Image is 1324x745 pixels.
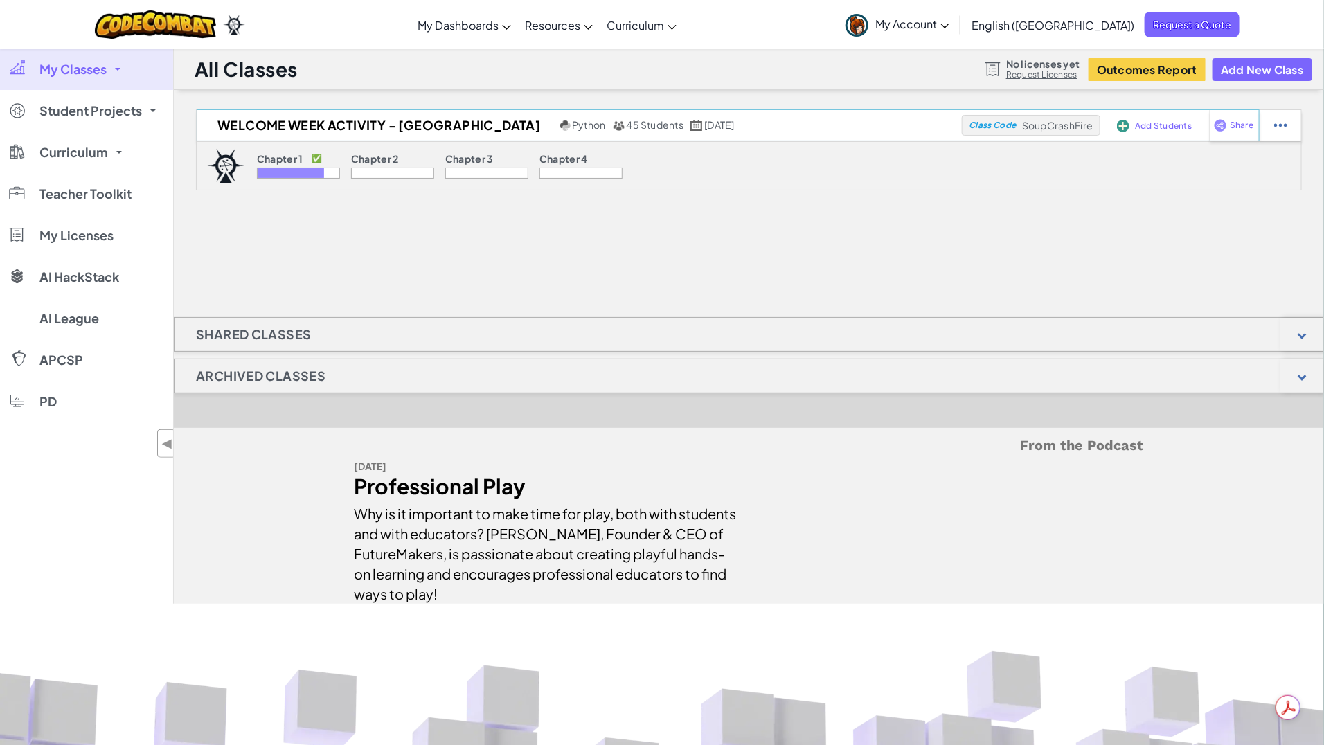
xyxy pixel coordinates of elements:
[39,188,132,200] span: Teacher Toolkit
[418,18,499,33] span: My Dashboards
[355,476,739,496] div: Professional Play
[1022,119,1093,132] span: SoupCrashFire
[1006,58,1080,69] span: No licenses yet
[355,435,1144,456] h5: From the Podcast
[560,120,571,131] img: python.png
[1006,69,1080,80] a: Request Licenses
[518,6,600,44] a: Resources
[1213,58,1312,81] button: Add New Class
[39,146,108,159] span: Curriculum
[411,6,518,44] a: My Dashboards
[600,6,683,44] a: Curriculum
[257,153,303,164] p: Chapter 1
[207,149,244,183] img: logo
[839,3,956,46] a: My Account
[197,115,557,136] h2: Welcome Week Activity - [GEOGRAPHIC_DATA]
[39,229,114,242] span: My Licenses
[1117,120,1129,132] img: IconAddStudents.svg
[355,456,739,476] div: [DATE]
[1145,12,1240,37] a: Request a Quote
[195,56,298,82] h1: All Classes
[572,118,605,131] span: Python
[972,18,1134,33] span: English ([GEOGRAPHIC_DATA])
[965,6,1141,44] a: English ([GEOGRAPHIC_DATA])
[846,14,868,37] img: avatar
[969,121,1017,129] span: Class Code
[525,18,580,33] span: Resources
[1214,119,1227,132] img: IconShare_Purple.svg
[161,433,173,454] span: ◀
[704,118,734,131] span: [DATE]
[627,118,684,131] span: 45 Students
[445,153,494,164] p: Chapter 3
[39,271,119,283] span: AI HackStack
[351,153,399,164] p: Chapter 2
[355,496,739,604] div: Why is it important to make time for play, both with students and with educators? [PERSON_NAME], ...
[1274,119,1287,132] img: IconStudentEllipsis.svg
[613,120,625,131] img: MultipleUsers.png
[223,15,245,35] img: Ozaria
[539,153,588,164] p: Chapter 4
[875,17,949,31] span: My Account
[1089,58,1206,81] button: Outcomes Report
[1135,122,1192,130] span: Add Students
[197,115,962,136] a: Welcome Week Activity - [GEOGRAPHIC_DATA] Python 45 Students [DATE]
[39,63,107,75] span: My Classes
[175,359,347,393] h1: Archived Classes
[1230,121,1253,129] span: Share
[39,312,99,325] span: AI League
[39,105,142,117] span: Student Projects
[95,10,216,39] img: CodeCombat logo
[690,120,703,131] img: calendar.svg
[175,317,333,352] h1: Shared Classes
[312,153,322,164] p: ✅
[607,18,664,33] span: Curriculum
